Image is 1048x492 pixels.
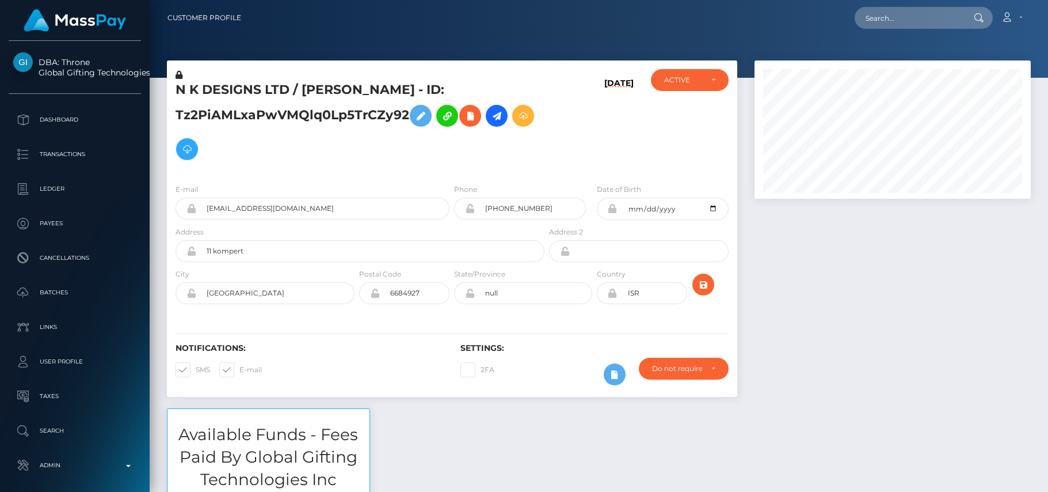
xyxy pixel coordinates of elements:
label: Address 2 [549,227,583,237]
h6: [DATE] [604,78,634,170]
button: Do not require [639,358,729,380]
a: Batches [9,278,141,307]
h6: Notifications: [176,343,443,353]
label: Country [597,269,626,279]
div: ACTIVE [664,75,702,85]
a: Taxes [9,382,141,411]
label: Date of Birth [597,184,641,195]
p: Cancellations [13,249,136,267]
label: 2FA [460,362,494,377]
a: Customer Profile [167,6,241,30]
label: SMS [176,362,210,377]
a: Initiate Payout [486,105,508,127]
a: Ledger [9,175,141,203]
button: ACTIVE [651,69,729,91]
div: Do not require [652,364,702,373]
img: MassPay Logo [24,9,126,32]
a: Links [9,313,141,342]
p: Links [13,319,136,336]
p: Ledger [13,180,136,198]
label: Address [176,227,204,237]
a: User Profile [9,347,141,376]
p: Search [13,422,136,440]
span: DBA: Throne Global Gifting Technologies Inc [9,57,141,78]
label: E-mail [219,362,262,377]
p: Payees [13,215,136,232]
p: Admin [13,457,136,474]
h6: Settings: [460,343,728,353]
label: City [176,269,189,279]
label: Phone [454,184,477,195]
a: Payees [9,209,141,238]
a: Cancellations [9,244,141,273]
p: User Profile [13,353,136,370]
h5: N K DESIGNS LTD / [PERSON_NAME] - ID: Tz2PiAMLxaPwVMQlq0Lp5TrCZy92 [176,81,538,166]
img: Global Gifting Technologies Inc [13,52,33,72]
input: Search... [855,7,963,29]
a: Dashboard [9,105,141,134]
label: Postal Code [359,269,401,279]
a: Transactions [9,140,141,169]
p: Dashboard [13,111,136,128]
a: Admin [9,451,141,480]
p: Taxes [13,388,136,405]
label: E-mail [176,184,198,195]
p: Batches [13,284,136,301]
label: State/Province [454,269,505,279]
h3: Available Funds - Fees Paid By Global Gifting Technologies Inc [167,423,369,491]
p: Transactions [13,146,136,163]
a: Search [9,417,141,445]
